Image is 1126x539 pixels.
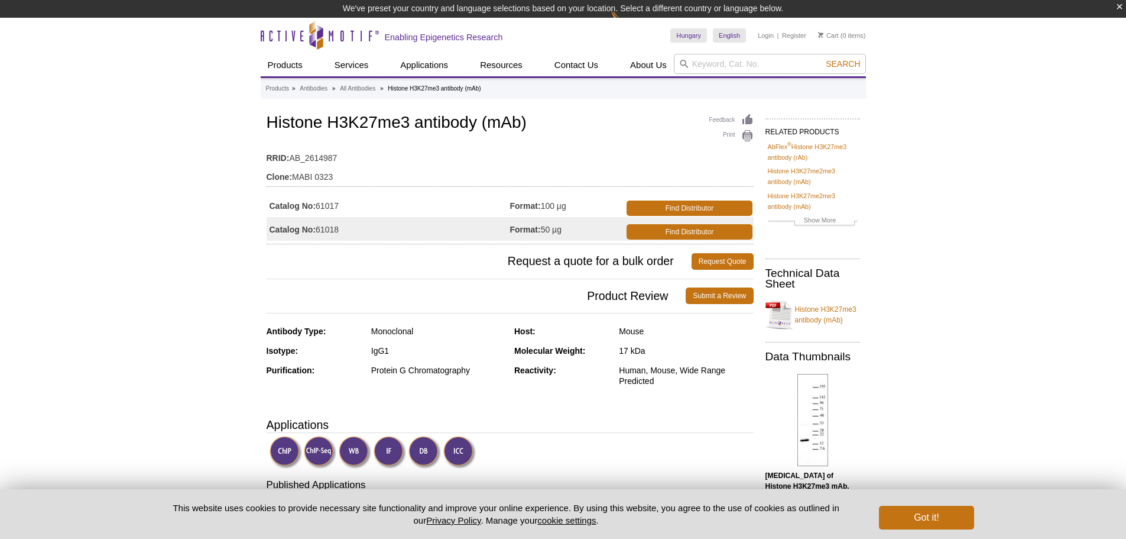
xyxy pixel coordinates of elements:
[826,59,860,69] span: Search
[510,193,625,217] td: 100 µg
[765,470,860,513] p: (Click image to enlarge and see details.)
[709,130,754,143] a: Print
[782,31,806,40] a: Register
[692,253,754,270] a: Request Quote
[709,114,754,127] a: Feedback
[267,327,326,336] strong: Antibody Type:
[267,217,510,241] td: 61018
[374,436,406,469] img: Immunofluorescence Validated
[267,478,754,495] h3: Published Applications
[270,436,302,469] img: ChIP Validated
[777,28,779,43] li: |
[300,83,327,94] a: Antibodies
[670,28,707,43] a: Hungary
[627,201,752,216] a: Find Distributor
[292,85,296,92] li: »
[611,9,642,37] img: Change Here
[623,54,674,76] a: About Us
[765,297,860,333] a: Histone H3K27me3 antibody (mAb)
[765,351,860,362] h2: Data Thumbnails
[879,506,974,530] button: Got it!
[371,346,505,356] div: IgG1
[426,515,481,525] a: Privacy Policy
[371,365,505,376] div: Protein G Chromatography
[765,268,860,289] h2: Technical Data Sheet
[619,326,753,337] div: Mouse
[385,32,503,43] h2: Enabling Epigenetics Research
[473,54,530,76] a: Resources
[514,346,585,356] strong: Molecular Weight:
[537,515,596,525] button: cookie settings
[267,153,290,163] strong: RRID:
[765,472,849,490] b: [MEDICAL_DATA] of Histone H3K27me3 mAb.
[768,191,858,212] a: Histone H3K27me2me3 antibody (mAb)
[797,374,828,466] img: Histone H3K27me3 antibody (mAb) tested by Western blot.
[627,224,752,240] a: Find Distributor
[408,436,441,469] img: Dot Blot Validated
[822,59,864,69] button: Search
[510,201,541,211] strong: Format:
[768,141,858,163] a: AbFlex®Histone H3K27me3 antibody (rAb)
[619,346,753,356] div: 17 kDa
[267,288,686,304] span: Product Review
[514,327,536,336] strong: Host:
[818,28,866,43] li: (0 items)
[674,54,866,74] input: Keyword, Cat. No.
[261,54,310,76] a: Products
[267,172,293,182] strong: Clone:
[267,366,315,375] strong: Purification:
[339,436,371,469] img: Western Blot Validated
[327,54,376,76] a: Services
[380,85,384,92] li: »
[510,224,541,235] strong: Format:
[340,83,375,94] a: All Antibodies
[765,118,860,140] h2: RELATED PRODUCTS
[768,215,858,228] a: Show More
[510,217,625,241] td: 50 µg
[388,85,481,92] li: Histone H3K27me3 antibody (mAb)
[818,32,823,38] img: Your Cart
[371,326,505,337] div: Monoclonal
[514,366,556,375] strong: Reactivity:
[713,28,746,43] a: English
[270,201,316,211] strong: Catalog No:
[768,166,858,187] a: Histone H3K27me2me3 antibody (mAb)
[267,114,754,134] h1: Histone H3K27me3 antibody (mAb)
[267,416,754,434] h3: Applications
[443,436,476,469] img: Immunocytochemistry Validated
[818,31,839,40] a: Cart
[686,288,753,304] a: Submit a Review
[267,346,298,356] strong: Isotype:
[152,502,860,527] p: This website uses cookies to provide necessary site functionality and improve your online experie...
[758,31,774,40] a: Login
[267,146,754,164] td: AB_2614987
[304,436,336,469] img: ChIP-Seq Validated
[270,224,316,235] strong: Catalog No:
[332,85,336,92] li: »
[619,365,753,386] div: Human, Mouse, Wide Range Predicted
[266,83,289,94] a: Products
[393,54,455,76] a: Applications
[267,253,692,270] span: Request a quote for a bulk order
[787,141,791,147] sup: ®
[267,164,754,183] td: MABI 0323
[267,193,510,217] td: 61017
[547,54,605,76] a: Contact Us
